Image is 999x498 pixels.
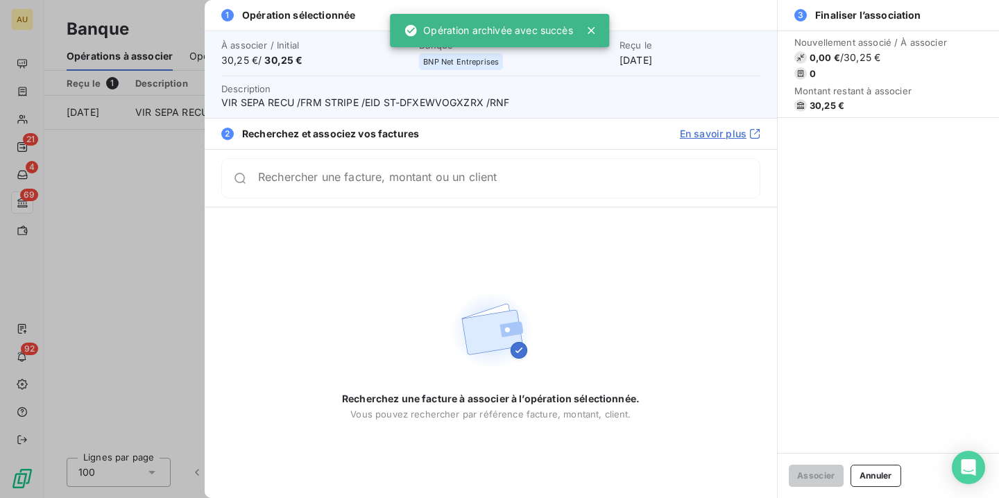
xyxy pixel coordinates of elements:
span: Opération sélectionnée [242,8,355,22]
span: 0 [810,68,816,79]
div: [DATE] [620,40,760,67]
span: 2 [221,128,234,140]
span: Montant restant à associer [794,85,947,96]
span: Recherchez et associez vos factures [242,127,419,141]
span: Vous pouvez rechercher par référence facture, montant, client. [350,409,631,420]
div: Open Intercom Messenger [952,451,985,484]
a: En savoir plus [680,127,760,141]
span: Reçu le [620,40,760,51]
button: Associer [789,465,844,487]
span: Recherchez une facture à associer à l’opération sélectionnée. [342,392,640,406]
span: / 30,25 € [840,51,880,65]
span: 0,00 € [810,52,840,63]
span: 30,25 € [264,54,302,66]
input: placeholder [258,171,760,185]
span: 30,25 € [810,100,844,111]
span: VIR SEPA RECU /FRM STRIPE /EID ST-DFXEWVOGXZRX /RNF [221,96,760,110]
span: 3 [794,9,807,22]
span: À associer / Initial [221,40,411,51]
span: 30,25 € / [221,53,411,67]
button: Annuler [851,465,901,487]
span: Description [221,83,271,94]
span: 1 [221,9,234,22]
span: Banque [419,40,611,51]
span: Finaliser l’association [815,8,921,22]
span: BNP Net Entreprises [423,58,499,66]
img: Empty state [447,286,536,375]
span: Nouvellement associé / À associer [794,37,947,48]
